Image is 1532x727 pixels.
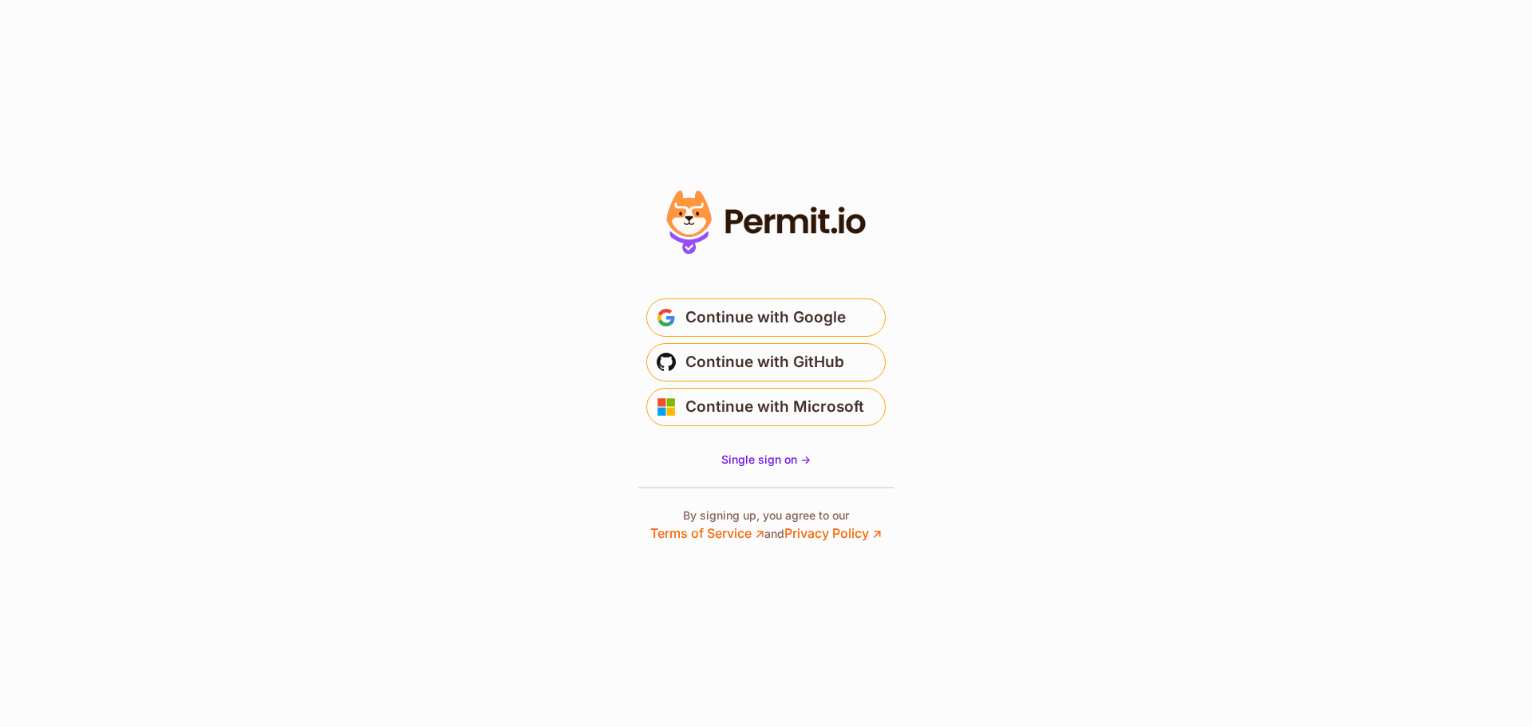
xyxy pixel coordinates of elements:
button: Continue with Microsoft [646,388,886,426]
span: Continue with Microsoft [685,394,864,420]
span: Single sign on -> [721,452,811,466]
a: Privacy Policy ↗ [784,525,882,541]
button: Continue with Google [646,298,886,337]
a: Terms of Service ↗ [650,525,764,541]
a: Single sign on -> [721,452,811,468]
span: Continue with GitHub [685,350,844,375]
button: Continue with GitHub [646,343,886,381]
span: Continue with Google [685,305,846,330]
p: By signing up, you agree to our and [650,508,882,543]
